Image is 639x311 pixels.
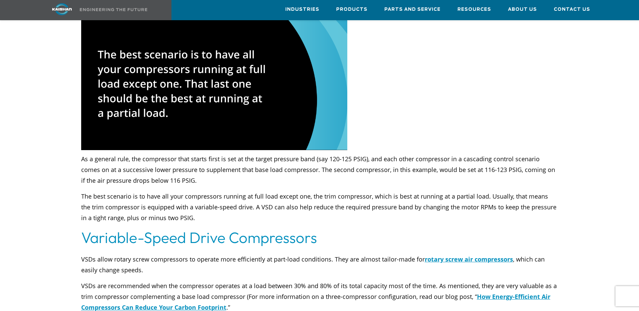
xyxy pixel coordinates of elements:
[457,0,491,19] a: Resources
[508,6,537,13] span: About Us
[80,8,147,11] img: Engineering the future
[508,0,537,19] a: About Us
[81,153,558,186] p: As a general rule, the compressor that starts first is set at the target pressure band (say 120-1...
[425,255,513,263] a: rotary screw air compressors
[285,6,319,13] span: Industries
[285,0,319,19] a: Industries
[336,0,368,19] a: Products
[384,0,441,19] a: Parts and Service
[554,6,590,13] span: Contact Us
[81,228,558,247] h2: Variable-Speed Drive Compressors
[81,254,558,275] p: VSDs allow rotary screw compressors to operate more efficiently at part-load conditions. They are...
[384,6,441,13] span: Parts and Service
[554,0,590,19] a: Contact Us
[37,3,87,15] img: kaishan logo
[81,191,558,223] p: The best scenario is to have all your compressors running at full load except one, the trim compr...
[336,6,368,13] span: Products
[457,6,491,13] span: Resources
[81,17,348,150] img: compressors running at full load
